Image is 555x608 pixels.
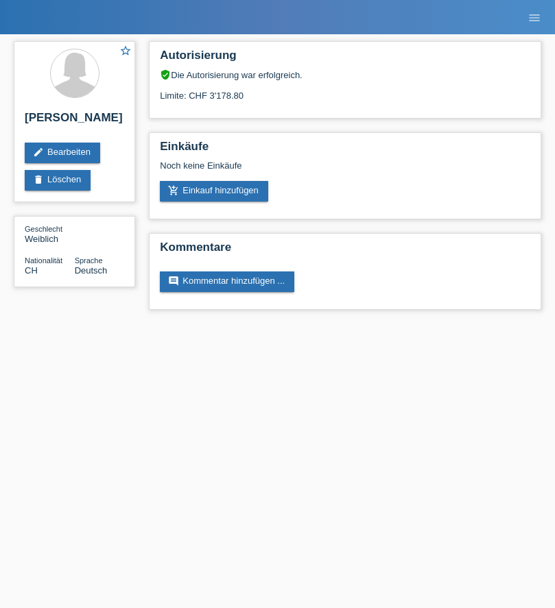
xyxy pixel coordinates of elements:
[75,265,108,276] span: Deutsch
[521,13,548,21] a: menu
[168,185,179,196] i: add_shopping_cart
[160,140,530,160] h2: Einkäufe
[25,256,62,265] span: Nationalität
[160,69,171,80] i: verified_user
[160,181,268,202] a: add_shopping_cartEinkauf hinzufügen
[160,80,530,101] div: Limite: CHF 3'178.80
[528,11,541,25] i: menu
[160,241,530,261] h2: Kommentare
[25,170,91,191] a: deleteLöschen
[119,45,132,57] i: star_border
[33,174,44,185] i: delete
[25,265,38,276] span: Schweiz
[33,147,44,158] i: edit
[119,45,132,59] a: star_border
[160,69,530,80] div: Die Autorisierung war erfolgreich.
[25,143,100,163] a: editBearbeiten
[75,256,103,265] span: Sprache
[168,276,179,287] i: comment
[25,223,75,244] div: Weiblich
[160,271,294,292] a: commentKommentar hinzufügen ...
[25,111,124,132] h2: [PERSON_NAME]
[25,225,62,233] span: Geschlecht
[160,49,530,69] h2: Autorisierung
[160,160,530,181] div: Noch keine Einkäufe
